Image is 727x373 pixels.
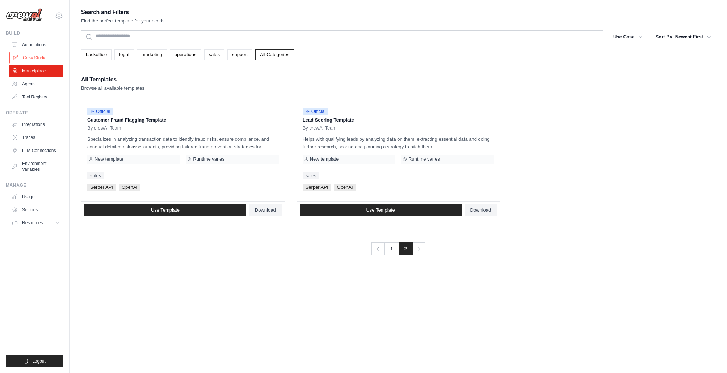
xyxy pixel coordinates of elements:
[6,355,63,367] button: Logout
[114,49,134,60] a: legal
[81,75,144,85] h2: All Templates
[384,242,399,255] a: 1
[470,207,491,213] span: Download
[87,184,116,191] span: Serper API
[303,184,331,191] span: Serper API
[609,30,647,43] button: Use Case
[9,158,63,175] a: Environment Variables
[81,7,165,17] h2: Search and Filters
[81,17,165,25] p: Find the perfect template for your needs
[22,220,43,226] span: Resources
[87,125,121,131] span: By crewAI Team
[408,156,440,162] span: Runtime varies
[249,204,282,216] a: Download
[255,207,276,213] span: Download
[87,108,113,115] span: Official
[6,30,63,36] div: Build
[303,125,337,131] span: By crewAI Team
[334,184,356,191] span: OpenAI
[6,8,42,22] img: Logo
[303,116,494,124] p: Lead Scoring Template
[9,204,63,216] a: Settings
[303,172,319,179] a: sales
[300,204,462,216] a: Use Template
[151,207,180,213] span: Use Template
[87,172,104,179] a: sales
[9,78,63,90] a: Agents
[399,242,413,255] span: 2
[371,242,425,255] nav: Pagination
[170,49,201,60] a: operations
[9,65,63,77] a: Marketplace
[9,145,63,156] a: LLM Connections
[84,204,246,216] a: Use Template
[193,156,224,162] span: Runtime varies
[81,49,112,60] a: backoffice
[303,135,494,151] p: Helps with qualifying leads by analyzing data on them, extracting essential data and doing furthe...
[9,52,64,64] a: Crew Studio
[81,85,144,92] p: Browse all available templates
[94,156,123,162] span: New template
[465,204,497,216] a: Download
[9,217,63,229] button: Resources
[9,132,63,143] a: Traces
[366,207,395,213] span: Use Template
[87,116,279,124] p: Customer Fraud Flagging Template
[9,91,63,103] a: Tool Registry
[137,49,167,60] a: marketing
[227,49,252,60] a: support
[87,135,279,151] p: Specializes in analyzing transaction data to identify fraud risks, ensure compliance, and conduct...
[9,119,63,130] a: Integrations
[9,39,63,51] a: Automations
[119,184,140,191] span: OpenAI
[6,182,63,188] div: Manage
[6,110,63,116] div: Operate
[651,30,715,43] button: Sort By: Newest First
[303,108,329,115] span: Official
[9,191,63,203] a: Usage
[255,49,294,60] a: All Categories
[32,358,46,364] span: Logout
[204,49,224,60] a: sales
[310,156,339,162] span: New template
